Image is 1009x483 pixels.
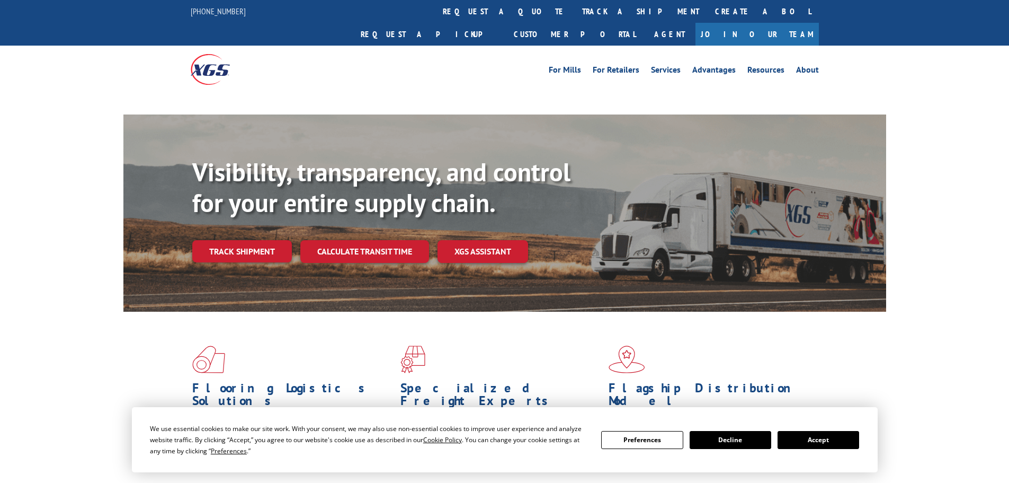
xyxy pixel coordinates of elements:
[601,431,683,449] button: Preferences
[211,446,247,455] span: Preferences
[191,6,246,16] a: [PHONE_NUMBER]
[690,431,771,449] button: Decline
[150,423,588,456] div: We use essential cookies to make our site work. With your consent, we may also use non-essential ...
[353,23,506,46] a: Request a pickup
[423,435,462,444] span: Cookie Policy
[192,382,392,412] h1: Flooring Logistics Solutions
[609,382,809,412] h1: Flagship Distribution Model
[692,66,736,77] a: Advantages
[506,23,644,46] a: Customer Portal
[437,240,528,263] a: XGS ASSISTANT
[609,346,645,373] img: xgs-icon-flagship-distribution-model-red
[300,240,429,263] a: Calculate transit time
[192,155,570,219] b: Visibility, transparency, and control for your entire supply chain.
[651,66,681,77] a: Services
[192,346,225,373] img: xgs-icon-total-supply-chain-intelligence-red
[593,66,639,77] a: For Retailers
[778,431,859,449] button: Accept
[796,66,819,77] a: About
[132,407,878,472] div: Cookie Consent Prompt
[747,66,784,77] a: Resources
[400,346,425,373] img: xgs-icon-focused-on-flooring-red
[549,66,581,77] a: For Mills
[192,240,292,262] a: Track shipment
[644,23,695,46] a: Agent
[400,382,601,412] h1: Specialized Freight Experts
[695,23,819,46] a: Join Our Team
